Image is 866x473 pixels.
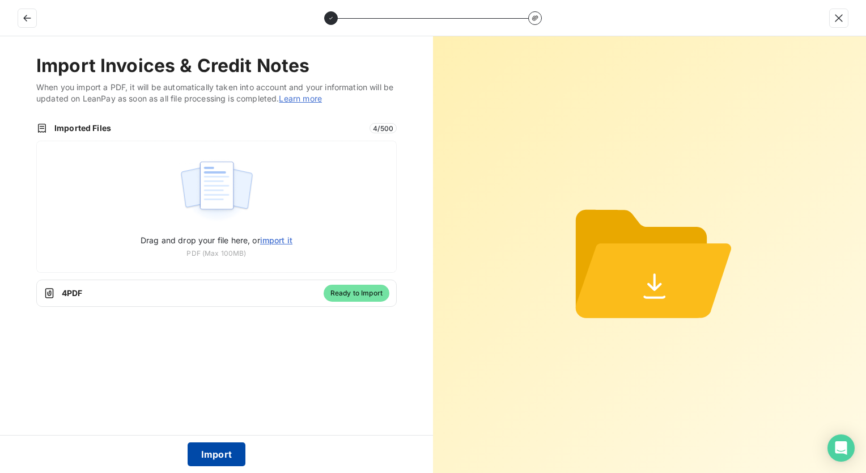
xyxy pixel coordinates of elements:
[324,285,389,302] span: Ready to Import
[62,288,317,299] span: 4 PDF
[370,123,397,133] span: 4 / 500
[36,54,397,77] h2: Import Invoices & Credit Notes
[827,434,855,462] div: Open Intercom Messenger
[54,123,363,134] span: Imported Files
[141,235,292,245] span: Drag and drop your file here, or
[188,442,246,466] button: Import
[186,248,246,259] span: PDF (Max 100MB)
[36,82,397,104] span: When you import a PDF, it will be automatically taken into account and your information will be u...
[260,235,292,245] span: import it
[179,155,254,227] img: illustration
[279,94,322,103] a: Learn more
